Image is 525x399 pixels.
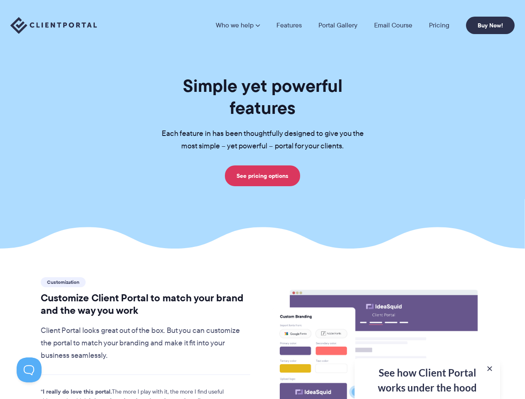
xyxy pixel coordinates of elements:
[41,325,251,362] p: Client Portal looks great out of the box. But you can customize the portal to match your branding...
[43,387,112,396] strong: I really do love this portal.
[318,22,357,29] a: Portal Gallery
[276,22,302,29] a: Features
[374,22,412,29] a: Email Course
[145,42,515,226] ul: Who we help
[216,22,260,29] a: Who we help
[41,292,251,317] h2: Customize Client Portal to match your brand and the way you work
[466,17,515,34] a: Buy Now!
[17,357,42,382] iframe: Toggle Customer Support
[41,277,86,287] span: Customization
[429,22,449,29] a: Pricing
